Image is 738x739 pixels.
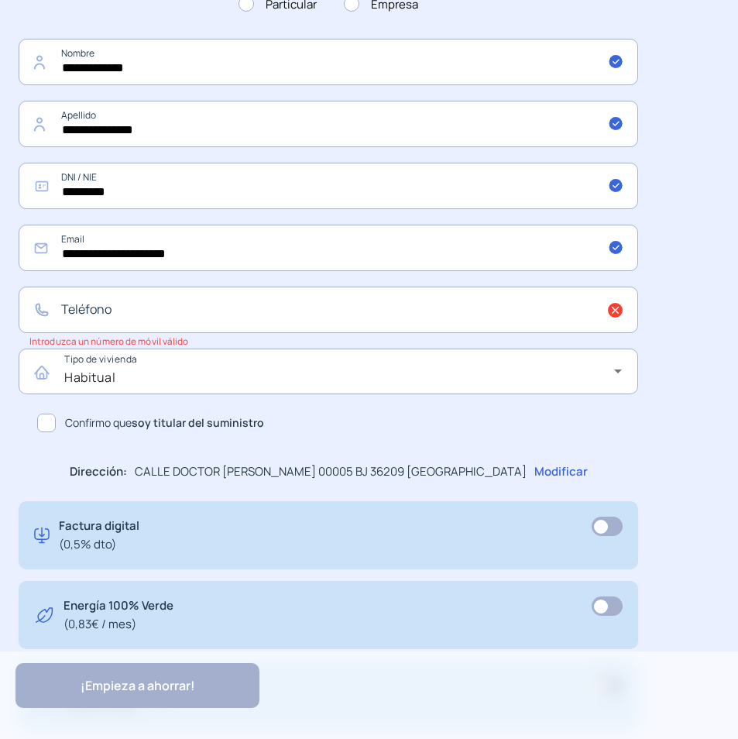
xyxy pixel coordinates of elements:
[59,517,139,554] p: Factura digital
[70,462,127,481] p: Dirección:
[64,369,115,386] span: Habitual
[64,353,137,366] mat-label: Tipo de vivienda
[64,615,173,634] span: (0,83€ / mes)
[34,596,54,634] img: energy-green.svg
[135,462,527,481] p: CALLE DOCTOR [PERSON_NAME] 00005 BJ 36209 [GEOGRAPHIC_DATA]
[132,415,264,430] b: soy titular del suministro
[59,535,139,554] span: (0,5% dto)
[534,462,588,481] p: Modificar
[29,335,189,347] small: Introduzca un número de móvil válido
[65,414,264,431] span: Confirmo que
[64,596,173,634] p: Energía 100% Verde
[34,517,50,554] img: digital-invoice.svg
